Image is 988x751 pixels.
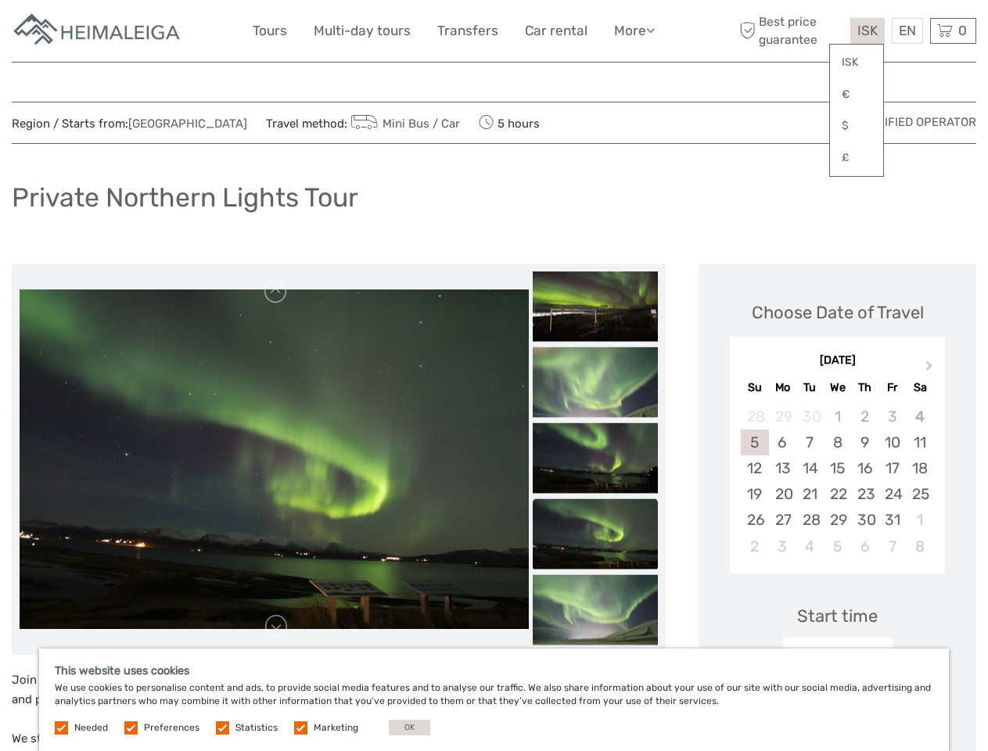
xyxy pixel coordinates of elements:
[741,481,768,507] div: Choose Sunday, October 19th, 2025
[39,649,949,751] div: We use cookies to personalise content and ads, to provide social media features and to analyse ou...
[851,455,878,481] div: Choose Thursday, October 16th, 2025
[878,481,906,507] div: Choose Friday, October 24th, 2025
[533,422,658,493] img: a678298a299d4a629424194e54e95a71_slider_thumbnail.jpg
[824,377,851,398] div: We
[347,117,460,131] a: Mini Bus / Car
[12,181,358,214] h1: Private Northern Lights Tour
[824,404,851,429] div: Not available Wednesday, October 1st, 2025
[878,455,906,481] div: Choose Friday, October 17th, 2025
[796,429,824,455] div: Choose Tuesday, October 7th, 2025
[12,670,666,710] p: Join [PERSON_NAME] The Guide´s group tour of the Private Spirit of the Aurora Tour with Professio...
[906,481,933,507] div: Choose Saturday, October 25th, 2025
[830,81,883,109] a: €
[851,429,878,455] div: Choose Thursday, October 9th, 2025
[741,534,768,559] div: Choose Sunday, November 2nd, 2025
[824,481,851,507] div: Choose Wednesday, October 22nd, 2025
[851,404,878,429] div: Not available Thursday, October 2nd, 2025
[253,20,287,42] a: Tours
[878,404,906,429] div: Not available Friday, October 3rd, 2025
[769,481,796,507] div: Choose Monday, October 20th, 2025
[824,534,851,559] div: Choose Wednesday, November 5th, 2025
[741,455,768,481] div: Choose Sunday, October 12th, 2025
[956,23,969,38] span: 0
[12,12,184,50] img: Apartments in Reykjavik
[796,377,824,398] div: Tu
[12,116,247,132] span: Region / Starts from:
[906,534,933,559] div: Choose Saturday, November 8th, 2025
[533,271,658,341] img: 40fa01a1cf2a41e2831dd0e129f955a6_slider_thumbnail.jpg
[830,144,883,172] a: £
[796,404,824,429] div: Not available Tuesday, September 30th, 2025
[741,507,768,533] div: Choose Sunday, October 26th, 2025
[235,721,278,735] label: Statistics
[741,377,768,398] div: Su
[266,112,460,134] span: Travel method:
[730,353,945,369] div: [DATE]
[851,481,878,507] div: Choose Thursday, October 23rd, 2025
[906,377,933,398] div: Sa
[851,377,878,398] div: Th
[769,534,796,559] div: Choose Monday, November 3rd, 2025
[824,507,851,533] div: Choose Wednesday, October 29th, 2025
[878,534,906,559] div: Choose Friday, November 7th, 2025
[906,429,933,455] div: Choose Saturday, October 11th, 2025
[769,377,796,398] div: Mo
[862,114,976,131] span: Verified Operator
[830,112,883,140] a: $
[796,534,824,559] div: Choose Tuesday, November 4th, 2025
[796,455,824,481] div: Choose Tuesday, October 14th, 2025
[741,429,768,455] div: Choose Sunday, October 5th, 2025
[735,13,846,48] span: Best price guarantee
[783,638,893,674] div: 21:00
[533,347,658,417] img: 5b52c2d799294039a283a567ee10e449_slider_thumbnail.jpg
[851,534,878,559] div: Choose Thursday, November 6th, 2025
[906,507,933,533] div: Choose Saturday, November 1st, 2025
[878,429,906,455] div: Choose Friday, October 10th, 2025
[741,404,768,429] div: Not available Sunday, September 28th, 2025
[918,357,943,382] button: Next Month
[533,498,658,569] img: bd3d0d552aa14857ae7359eaebfc0ee0_slider_thumbnail.jpg
[878,507,906,533] div: Choose Friday, October 31st, 2025
[878,377,906,398] div: Fr
[389,720,430,735] button: OK
[796,507,824,533] div: Choose Tuesday, October 28th, 2025
[55,664,933,677] h5: This website uses cookies
[906,404,933,429] div: Not available Saturday, October 4th, 2025
[128,117,247,131] a: [GEOGRAPHIC_DATA]
[180,24,199,43] button: Open LiveChat chat widget
[906,455,933,481] div: Choose Saturday, October 18th, 2025
[851,507,878,533] div: Choose Thursday, October 30th, 2025
[437,20,498,42] a: Transfers
[22,27,177,40] p: We're away right now. Please check back later!
[769,429,796,455] div: Choose Monday, October 6th, 2025
[769,404,796,429] div: Not available Monday, September 29th, 2025
[796,481,824,507] div: Choose Tuesday, October 21st, 2025
[314,721,358,735] label: Marketing
[74,721,108,735] label: Needed
[769,507,796,533] div: Choose Monday, October 27th, 2025
[20,289,529,629] img: bd3d0d552aa14857ae7359eaebfc0ee0_main_slider.jpg
[479,112,540,134] span: 5 hours
[797,604,878,628] div: Start time
[735,404,939,559] div: month 2025-10
[769,455,796,481] div: Choose Monday, October 13th, 2025
[533,574,658,645] img: 3e316d1b7ff7409fbe1ab3dd7fab2a38_slider_thumbnail.jpg
[830,49,883,77] a: ISK
[144,721,199,735] label: Preferences
[614,20,655,42] a: More
[857,23,878,38] span: ISK
[314,20,411,42] a: Multi-day tours
[892,18,923,44] div: EN
[824,455,851,481] div: Choose Wednesday, October 15th, 2025
[525,20,587,42] a: Car rental
[752,300,924,325] div: Choose Date of Travel
[824,429,851,455] div: Choose Wednesday, October 8th, 2025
